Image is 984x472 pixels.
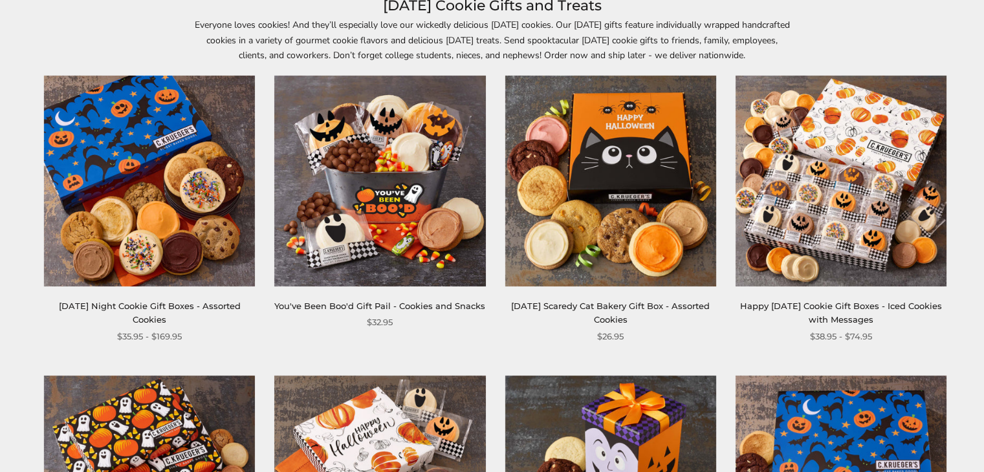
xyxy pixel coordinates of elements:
img: Halloween Scaredy Cat Bakery Gift Box - Assorted Cookies [505,76,716,286]
p: Everyone loves cookies! And they’ll especially love our wickedly delicious [DATE] cookies. Our [D... [195,17,790,62]
img: Happy Halloween Cookie Gift Boxes - Iced Cookies with Messages [736,76,946,286]
span: $26.95 [597,330,624,343]
span: $35.95 - $169.95 [117,330,182,343]
img: Halloween Night Cookie Gift Boxes - Assorted Cookies [44,76,255,286]
span: $38.95 - $74.95 [810,330,872,343]
a: Happy [DATE] Cookie Gift Boxes - Iced Cookies with Messages [740,301,942,325]
a: [DATE] Scaredy Cat Bakery Gift Box - Assorted Cookies [511,301,710,325]
a: Halloween Scaredy Cat Bakery Gift Box - Assorted Cookies [505,76,716,286]
img: You've Been Boo'd Gift Pail - Cookies and Snacks [274,76,485,286]
a: You've Been Boo'd Gift Pail - Cookies and Snacks [274,301,485,311]
iframe: Sign Up via Text for Offers [10,423,134,462]
span: $32.95 [367,316,393,329]
a: [DATE] Night Cookie Gift Boxes - Assorted Cookies [59,301,241,325]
